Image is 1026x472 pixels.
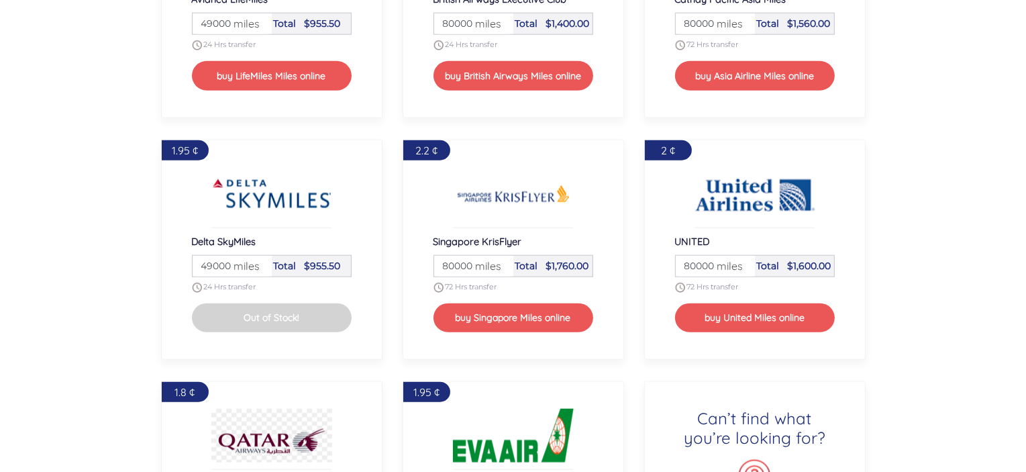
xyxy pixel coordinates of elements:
[453,167,574,221] img: Buy Singapore KrisFlyer Airline miles online
[433,283,444,293] img: schedule.png
[757,17,780,30] span: Total
[710,258,743,274] span: miles
[433,61,593,90] button: buy British Airways Miles online
[192,303,352,332] button: Out of Stock!
[788,260,831,272] span: $1,600.00
[468,258,501,274] span: miles
[211,167,332,221] img: Buy Delta SkyMiles Airline miles online
[446,40,498,50] span: 24 Hrs transfer
[446,282,497,291] span: 72 Hrs transfer
[757,260,780,272] span: Total
[675,409,835,448] h4: Can’t find what you’re looking for?
[675,61,835,90] button: buy Asia Airline Miles online
[788,17,831,30] span: $1,560.00
[687,40,739,50] span: 72 Hrs transfer
[675,40,685,50] img: schedule.png
[675,283,685,293] img: schedule.png
[172,144,198,157] span: 1.95 ¢
[433,235,522,248] span: Singapore KrisFlyer
[192,40,202,50] img: schedule.png
[710,15,743,32] span: miles
[661,144,675,157] span: 2 ¢
[687,282,739,291] span: 72 Hrs transfer
[204,282,256,291] span: 24 Hrs transfer
[192,283,202,293] img: schedule.png
[515,260,538,272] span: Total
[305,260,341,272] span: $955.50
[415,144,438,157] span: 2.2 ¢
[227,258,260,274] span: miles
[204,40,256,50] span: 24 Hrs transfer
[274,260,297,272] span: Total
[675,303,835,332] button: buy United Miles online
[192,235,256,248] span: Delta SkyMiles
[546,260,589,272] span: $1,760.00
[192,61,352,90] button: buy LifeMiles Miles online
[305,17,341,30] span: $955.50
[468,15,501,32] span: miles
[453,409,574,463] img: Buy Evaair Airline miles online
[675,235,710,248] span: UNITED
[274,17,297,30] span: Total
[413,385,440,399] span: 1.95 ¢
[211,409,332,463] img: Buy Qatar Airways Airline miles online
[433,303,593,332] button: buy Singapore Miles online
[227,15,260,32] span: miles
[546,17,590,30] span: $1,400.00
[695,167,815,221] img: Buy UNITED Airline miles online
[175,385,195,399] span: 1.8 ¢
[515,17,538,30] span: Total
[433,40,444,50] img: schedule.png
